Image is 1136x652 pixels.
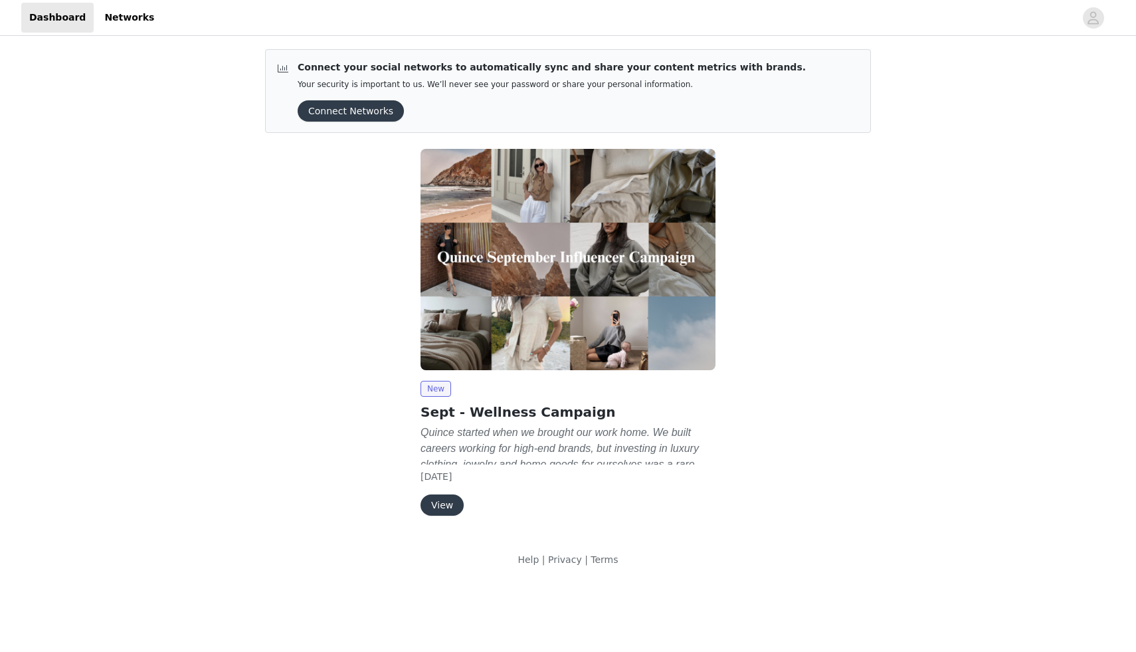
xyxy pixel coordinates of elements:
[21,3,94,33] a: Dashboard
[591,554,618,565] a: Terms
[421,500,464,510] a: View
[421,402,715,422] h2: Sept - Wellness Campaign
[96,3,162,33] a: Networks
[421,494,464,516] button: View
[542,554,545,565] span: |
[421,381,451,397] span: New
[298,80,806,90] p: Your security is important to us. We’ll never see your password or share your personal information.
[518,554,539,565] a: Help
[421,427,704,518] em: Quince started when we brought our work home. We built careers working for high-end brands, but i...
[585,554,588,565] span: |
[548,554,582,565] a: Privacy
[298,60,806,74] p: Connect your social networks to automatically sync and share your content metrics with brands.
[1087,7,1099,29] div: avatar
[421,471,452,482] span: [DATE]
[298,100,404,122] button: Connect Networks
[421,149,715,370] img: Quince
